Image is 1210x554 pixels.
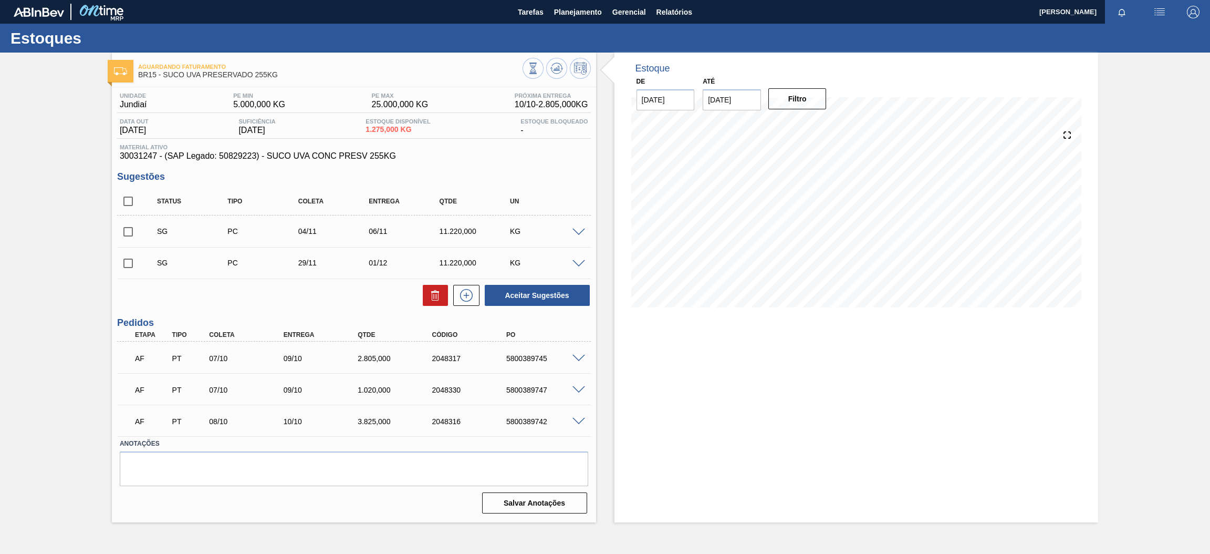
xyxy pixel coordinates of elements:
div: PO [504,331,588,338]
div: 11.220,000 [437,259,517,267]
div: 5800389745 [504,354,588,363]
span: PE MIN [233,93,285,99]
span: Estoque Bloqueado [520,118,588,125]
span: Próxima Entrega [515,93,588,99]
div: 06/11/2025 [366,227,446,235]
div: Aguardando Faturamento [132,347,172,370]
div: Tipo [225,198,305,205]
div: 1.020,000 [355,386,440,394]
span: 5.000,000 KG [233,100,285,109]
label: Anotações [120,436,588,452]
button: Atualizar Gráfico [546,58,567,79]
h3: Sugestões [117,171,591,182]
div: Coleta [206,331,291,338]
span: Tarefas [518,6,544,18]
div: Pedido de Transferência [170,354,210,363]
p: AF [135,354,170,363]
span: BR15 - SUCO UVA PRESERVADO 255KG [138,71,523,79]
div: Pedido de Transferência [170,386,210,394]
button: Programar Estoque [570,58,591,79]
div: 2048317 [430,354,514,363]
div: Código [430,331,514,338]
div: 3.825,000 [355,417,440,426]
div: 04/11/2025 [296,227,375,235]
div: - [518,118,590,135]
div: 5800389747 [504,386,588,394]
div: 10/10/2025 [281,417,366,426]
div: Entrega [366,198,446,205]
input: dd/mm/yyyy [637,89,695,110]
div: Qtde [355,331,440,338]
div: 09/10/2025 [281,354,366,363]
span: 30031247 - (SAP Legado: 50829223) - SUCO UVA CONC PRESV 255KG [120,151,588,161]
div: UN [507,198,587,205]
span: Planejamento [554,6,602,18]
div: KG [507,227,587,235]
span: Unidade [120,93,147,99]
div: 08/10/2025 [206,417,291,426]
div: 5800389742 [504,417,588,426]
div: Pedido de Compra [225,259,305,267]
div: Excluir Sugestões [418,285,448,306]
div: Nova sugestão [448,285,479,306]
img: TNhmsLtSVTkK8tSr43FrP2fwEKptu5GPRR3wAAAABJRU5ErkJggg== [14,7,64,17]
div: Coleta [296,198,375,205]
div: Status [154,198,234,205]
span: [DATE] [238,126,275,135]
button: Notificações [1105,5,1139,19]
label: De [637,78,645,85]
span: Jundiaí [120,100,147,109]
button: Salvar Anotações [482,493,587,514]
div: 11.220,000 [437,227,517,235]
div: 2.805,000 [355,354,440,363]
div: 2048330 [430,386,514,394]
div: 07/10/2025 [206,386,291,394]
div: Etapa [132,331,172,338]
div: Sugestão Criada [154,227,234,235]
span: Aguardando Faturamento [138,64,523,70]
span: Gerencial [612,6,646,18]
div: 29/11/2025 [296,259,375,267]
img: Ícone [114,67,127,75]
p: AF [135,386,170,394]
label: Até [703,78,715,85]
div: Qtde [437,198,517,205]
div: Aguardando Faturamento [132,378,172,402]
div: Sugestão Criada [154,259,234,267]
div: Entrega [281,331,366,338]
div: Tipo [170,331,210,338]
span: Material ativo [120,144,588,150]
span: Estoque Disponível [366,118,430,125]
div: 01/12/2025 [366,259,446,267]
span: PE MAX [372,93,429,99]
p: AF [135,417,170,426]
h1: Estoques [11,32,197,44]
div: Pedido de Compra [225,227,305,235]
span: Relatórios [656,6,692,18]
button: Aceitar Sugestões [485,285,590,306]
div: 09/10/2025 [281,386,366,394]
div: Aguardando Faturamento [132,410,172,433]
button: Visão Geral dos Estoques [523,58,544,79]
span: Data out [120,118,149,125]
span: Suficiência [238,118,275,125]
div: KG [507,259,587,267]
img: userActions [1153,6,1166,18]
div: Aceitar Sugestões [479,284,591,307]
span: 1.275,000 KG [366,126,430,134]
span: 25.000,000 KG [372,100,429,109]
span: 10/10 - 2.805,000 KG [515,100,588,109]
div: 07/10/2025 [206,354,291,363]
div: 2048316 [430,417,514,426]
div: Pedido de Transferência [170,417,210,426]
input: dd/mm/yyyy [703,89,761,110]
div: Estoque [635,63,670,74]
img: Logout [1187,6,1199,18]
h3: Pedidos [117,317,591,329]
span: [DATE] [120,126,149,135]
button: Filtro [768,88,827,109]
